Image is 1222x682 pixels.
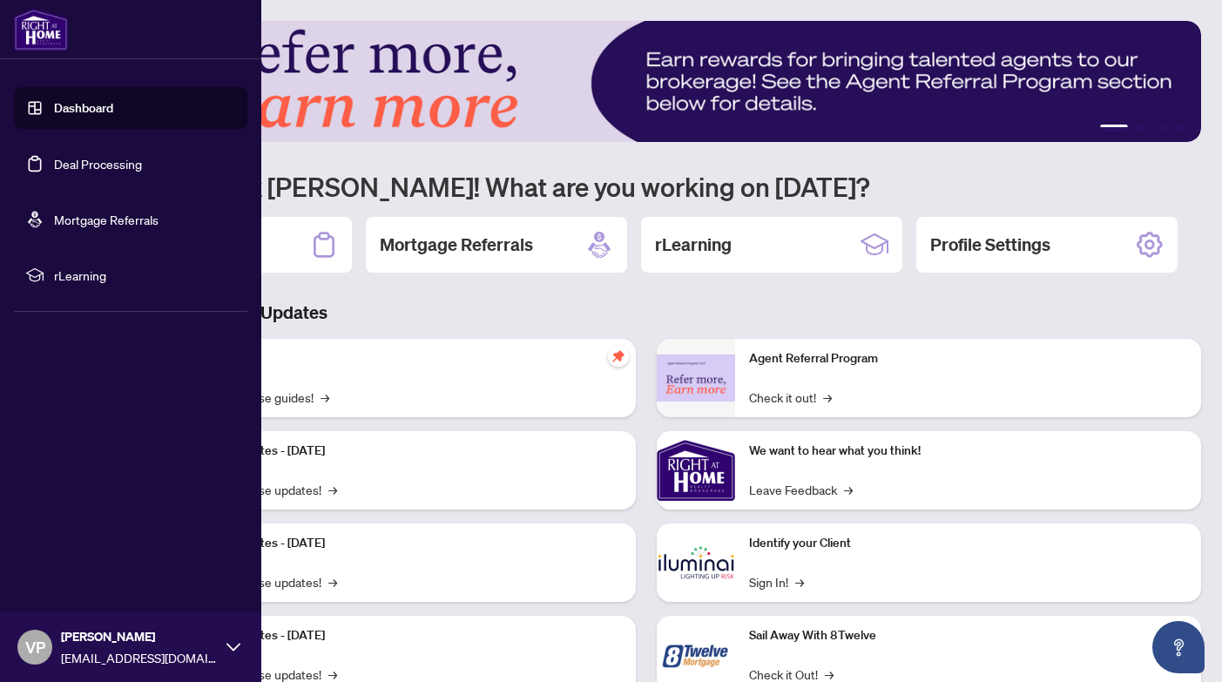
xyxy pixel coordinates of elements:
p: Agent Referral Program [749,349,1188,368]
h2: rLearning [655,233,732,257]
img: Identify your Client [657,523,735,602]
img: We want to hear what you think! [657,431,735,510]
a: Deal Processing [54,156,142,172]
button: 4 [1163,125,1170,132]
p: We want to hear what you think! [749,442,1188,461]
span: [EMAIL_ADDRESS][DOMAIN_NAME] [61,648,218,667]
a: Mortgage Referrals [54,212,159,227]
a: Leave Feedback→ [749,480,853,499]
p: Platform Updates - [DATE] [183,442,622,461]
h3: Brokerage & Industry Updates [91,300,1201,325]
span: → [321,388,329,407]
button: 5 [1177,125,1184,132]
h2: Mortgage Referrals [380,233,533,257]
img: logo [14,9,68,51]
img: Slide 0 [91,21,1201,142]
p: Platform Updates - [DATE] [183,534,622,553]
a: Sign In!→ [749,572,804,591]
span: → [823,388,832,407]
button: 3 [1149,125,1156,132]
h2: Profile Settings [930,233,1050,257]
span: rLearning [54,266,235,285]
a: Check it out!→ [749,388,832,407]
button: 2 [1135,125,1142,132]
span: → [844,480,853,499]
p: Self-Help [183,349,622,368]
span: VP [25,635,45,659]
span: → [795,572,804,591]
h1: Welcome back [PERSON_NAME]! What are you working on [DATE]? [91,170,1201,203]
a: Dashboard [54,100,113,116]
p: Platform Updates - [DATE] [183,626,622,645]
span: [PERSON_NAME] [61,627,218,646]
button: 1 [1100,125,1128,132]
p: Identify your Client [749,534,1188,553]
button: Open asap [1152,621,1205,673]
p: Sail Away With 8Twelve [749,626,1188,645]
span: → [328,480,337,499]
img: Agent Referral Program [657,355,735,402]
span: pushpin [608,346,629,367]
span: → [328,572,337,591]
